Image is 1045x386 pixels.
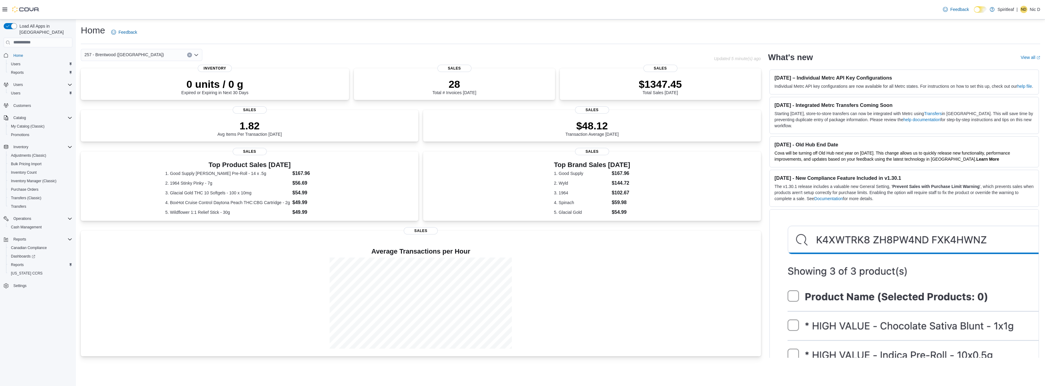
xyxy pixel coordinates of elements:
span: Sales [643,65,677,72]
span: Reports [11,236,72,243]
a: Feedback [940,3,971,15]
span: Reports [11,70,24,75]
p: 1.82 [218,120,282,132]
div: Avg Items Per Transaction [DATE] [218,120,282,137]
span: Transfers [9,203,72,210]
span: Users [11,62,20,67]
h1: Home [81,24,105,36]
img: Cova [12,6,39,12]
span: Users [11,81,72,88]
dt: 4. BoxHot Cruise Control Daytona Peach THC:CBG Cartridge - 2g [165,200,290,206]
span: Cash Management [9,224,72,231]
button: Reports [1,235,75,244]
span: Dashboards [9,253,72,260]
h3: [DATE] - Old Hub End Date [775,142,1034,148]
h3: [DATE] – Individual Metrc API Key Configurations [775,75,1034,81]
a: Bulk Pricing Import [9,160,44,168]
span: Sales [404,227,438,234]
div: Total Sales [DATE] [639,78,682,95]
span: Catalog [13,115,26,120]
span: My Catalog (Classic) [9,123,72,130]
p: Updated 5 minute(s) ago [714,56,761,61]
span: Reports [11,262,24,267]
span: Transfers [11,204,26,209]
span: Feedback [118,29,137,35]
a: Feedback [109,26,139,38]
a: Customers [11,102,33,109]
button: Transfers [6,202,75,211]
span: Adjustments (Classic) [11,153,46,158]
button: Open list of options [194,53,199,57]
h2: What's new [768,53,813,62]
button: Settings [1,281,75,290]
dd: $49.99 [293,209,334,216]
p: | [1016,6,1018,13]
a: Promotions [9,131,32,138]
p: The v1.30.1 release includes a valuable new General Setting, ' ', which prevents sales when produ... [775,183,1034,202]
span: Reports [13,237,26,242]
span: Operations [11,215,72,222]
span: Transfers (Classic) [11,196,41,200]
div: Transaction Average [DATE] [565,120,619,137]
a: Home [11,52,26,59]
dd: $144.72 [612,179,630,187]
span: Users [9,90,72,97]
span: Sales [575,148,609,155]
span: Bulk Pricing Import [9,160,72,168]
a: My Catalog (Classic) [9,123,47,130]
button: Users [6,89,75,97]
dd: $167.96 [612,170,630,177]
span: Users [13,82,23,87]
span: Feedback [950,6,969,12]
span: Cova will be turning off Old Hub next year on [DATE]. This change allows us to quickly release ne... [775,151,1010,162]
dd: $167.96 [293,170,334,177]
button: Users [1,80,75,89]
svg: External link [1036,56,1040,60]
dt: 4. Spinach [554,200,609,206]
a: View allExternal link [1021,55,1040,60]
h3: [DATE] - Integrated Metrc Transfers Coming Soon [775,102,1034,108]
button: Inventory [11,143,31,151]
span: Inventory [13,145,28,149]
p: Starting [DATE], store-to-store transfers can now be integrated with Metrc using in [GEOGRAPHIC_D... [775,111,1034,129]
a: Cash Management [9,224,44,231]
p: $48.12 [565,120,619,132]
a: Transfers (Classic) [9,194,44,202]
p: Nic D [1030,6,1040,13]
dd: $102.67 [612,189,630,196]
nav: Complex example [4,49,72,306]
button: Reports [6,261,75,269]
dt: 1. Good Supply [554,170,609,176]
dt: 3. 1964 [554,190,609,196]
p: $1347.45 [639,78,682,90]
a: help file [1017,84,1032,89]
span: Adjustments (Classic) [9,152,72,159]
span: Home [11,52,72,59]
span: Purchase Orders [11,187,39,192]
button: [US_STATE] CCRS [6,269,75,278]
p: Spiritleaf [998,6,1014,13]
div: Nic D [1020,6,1027,13]
a: Inventory Manager (Classic) [9,177,59,185]
h4: Average Transactions per Hour [86,248,756,255]
dd: $49.99 [293,199,334,206]
a: Users [9,60,23,68]
a: Reports [9,69,26,76]
dt: 5. Glacial Gold [554,209,609,215]
span: Home [13,53,23,58]
a: Learn More [976,157,999,162]
span: My Catalog (Classic) [11,124,45,129]
dt: 5. Wildflower 1:1 Relief Stick - 30g [165,209,290,215]
div: Total # Invoices [DATE] [432,78,476,95]
input: Dark Mode [974,6,987,13]
button: Catalog [1,114,75,122]
a: Adjustments (Classic) [9,152,49,159]
strong: Prevent Sales with Purchase Limit Warning [893,184,980,189]
h3: Top Brand Sales [DATE] [554,161,630,169]
button: Inventory Count [6,168,75,177]
div: Expired or Expiring in Next 30 Days [181,78,248,95]
h3: [DATE] - New Compliance Feature Included in v1.30.1 [775,175,1034,181]
span: Users [11,91,20,96]
a: Documentation [814,196,843,201]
